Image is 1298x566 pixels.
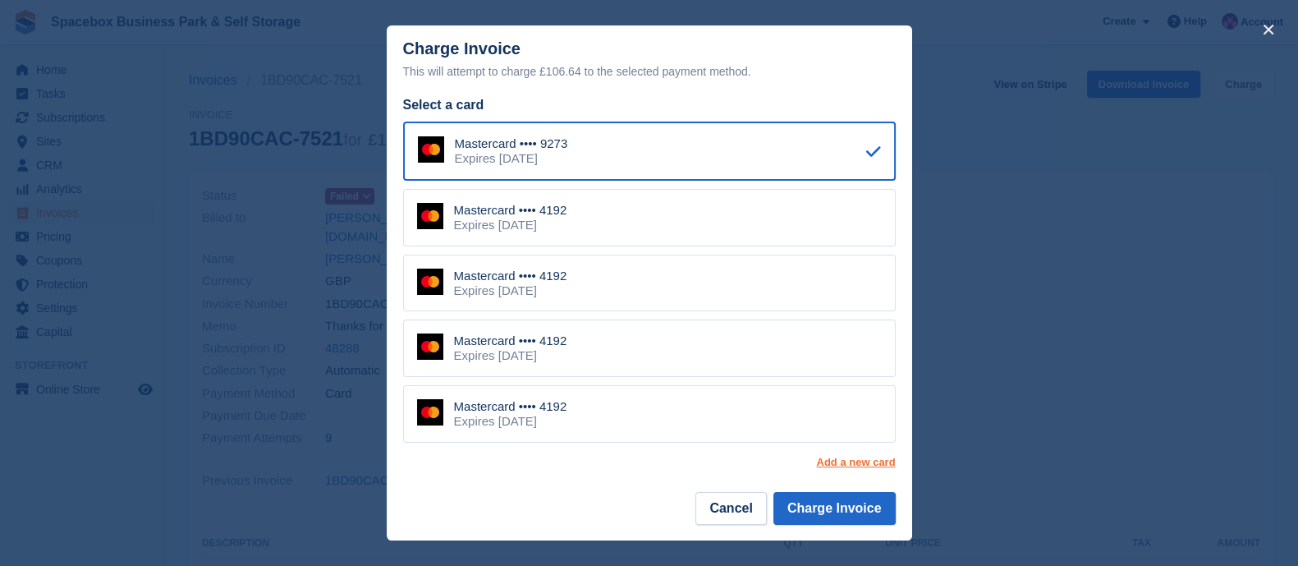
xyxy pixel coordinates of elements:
img: Mastercard Logo [417,399,443,426]
div: Charge Invoice [403,39,896,81]
div: Expires [DATE] [454,218,567,232]
button: Charge Invoice [773,492,896,525]
div: Mastercard •••• 4192 [454,269,567,283]
a: Add a new card [816,456,895,469]
div: This will attempt to charge £106.64 to the selected payment method. [403,62,896,81]
div: Mastercard •••• 4192 [454,334,567,348]
div: Expires [DATE] [454,283,567,298]
div: Select a card [403,95,896,115]
div: Mastercard •••• 4192 [454,203,567,218]
button: Cancel [695,492,766,525]
div: Mastercard •••• 9273 [455,136,568,151]
div: Expires [DATE] [455,151,568,166]
div: Expires [DATE] [454,414,567,429]
img: Mastercard Logo [417,203,443,229]
img: Mastercard Logo [418,136,444,163]
img: Mastercard Logo [417,269,443,295]
div: Expires [DATE] [454,348,567,363]
button: close [1255,16,1282,43]
div: Mastercard •••• 4192 [454,399,567,414]
img: Mastercard Logo [417,334,443,360]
